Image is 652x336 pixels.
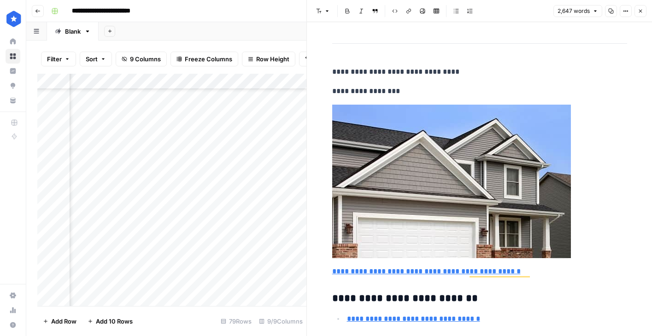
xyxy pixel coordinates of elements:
[170,52,238,66] button: Freeze Columns
[41,52,76,66] button: Filter
[217,314,255,329] div: 79 Rows
[116,52,167,66] button: 9 Columns
[242,52,295,66] button: Row Height
[6,288,20,303] a: Settings
[86,54,98,64] span: Sort
[553,5,602,17] button: 2,647 words
[47,22,99,41] a: Blank
[82,314,138,329] button: Add 10 Rows
[47,54,62,64] span: Filter
[96,317,133,326] span: Add 10 Rows
[6,318,20,332] button: Help + Support
[6,93,20,108] a: Your Data
[6,64,20,78] a: Insights
[185,54,232,64] span: Freeze Columns
[256,54,289,64] span: Row Height
[130,54,161,64] span: 9 Columns
[6,303,20,318] a: Usage
[6,49,20,64] a: Browse
[51,317,76,326] span: Add Row
[6,78,20,93] a: Opportunities
[558,7,590,15] span: 2,647 words
[255,314,306,329] div: 9/9 Columns
[65,27,81,36] div: Blank
[6,11,22,27] img: ConsumerAffairs Logo
[6,7,20,30] button: Workspace: ConsumerAffairs
[80,52,112,66] button: Sort
[6,34,20,49] a: Home
[37,314,82,329] button: Add Row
